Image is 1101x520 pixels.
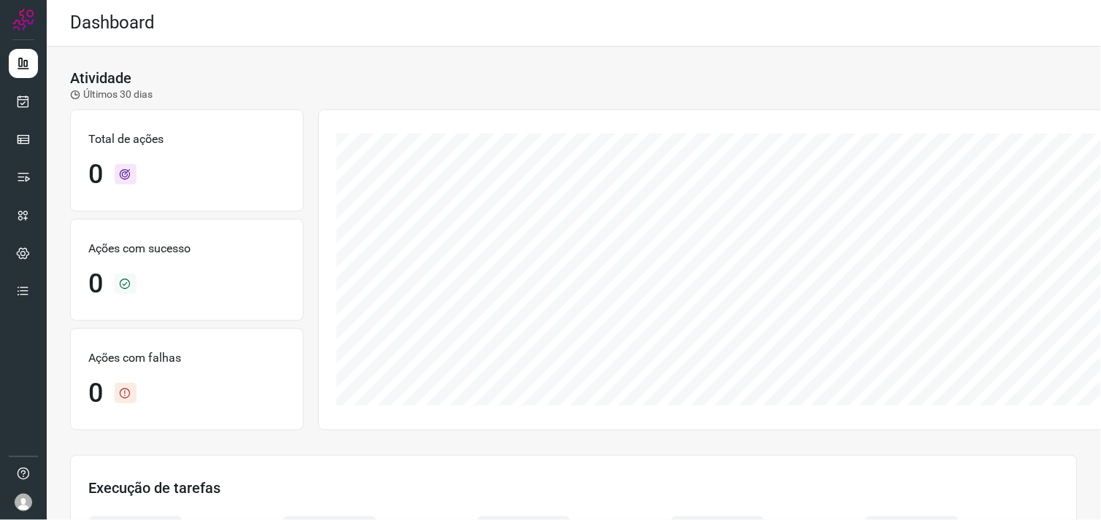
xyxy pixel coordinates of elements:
p: Total de ações [88,131,285,148]
p: Últimos 30 dias [70,87,153,102]
h1: 0 [88,159,103,190]
h1: 0 [88,268,103,300]
p: Ações com sucesso [88,240,285,257]
img: Logo [12,9,34,31]
img: avatar-user-boy.jpg [15,494,32,511]
h2: Dashboard [70,12,155,34]
h1: 0 [88,378,103,409]
h3: Execução de tarefas [88,479,1059,497]
p: Ações com falhas [88,349,285,367]
h3: Atividade [70,69,131,87]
